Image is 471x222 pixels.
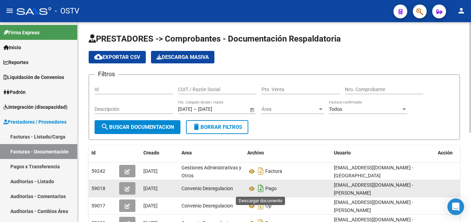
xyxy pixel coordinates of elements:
span: Archivo [247,150,264,156]
i: Descargar documento [256,166,265,177]
datatable-header-cell: Acción [435,145,470,160]
span: Buscar Documentacion [101,124,174,130]
span: Área [261,106,318,112]
span: Gestiones Administrativas y Otros [181,165,241,178]
span: [EMAIL_ADDRESS][DOMAIN_NAME] - [PERSON_NAME] [334,182,413,196]
span: Liquidación de Convenios [3,73,64,81]
span: Factura [265,169,282,174]
span: 59242 [91,168,105,174]
span: Id [91,150,96,156]
input: Fecha inicio [178,106,192,112]
app-download-masive: Descarga masiva de comprobantes (adjuntos) [151,51,214,63]
span: PRESTADORES -> Comprobantes - Documentación Respaldatoria [89,34,341,44]
span: [EMAIL_ADDRESS][DOMAIN_NAME] - [GEOGRAPHIC_DATA] [334,165,413,178]
datatable-header-cell: Creado [141,145,179,160]
mat-icon: delete [192,123,201,131]
span: Exportar CSV [94,54,140,60]
datatable-header-cell: Area [179,145,245,160]
span: Creado [143,150,159,156]
span: – [194,106,197,112]
span: Acción [438,150,453,156]
div: Open Intercom Messenger [447,198,464,215]
span: [EMAIL_ADDRESS][DOMAIN_NAME] - [PERSON_NAME] [334,199,413,213]
button: Borrar Filtros [186,120,248,134]
span: Inicio [3,44,21,51]
span: Borrar Filtros [192,124,242,130]
span: Usuario [334,150,351,156]
i: Descargar documento [256,200,265,211]
span: - OSTV [55,3,79,19]
span: Op [265,203,272,209]
span: [DATE] [143,203,158,208]
span: [DATE] [143,186,158,191]
mat-icon: search [101,123,109,131]
datatable-header-cell: Usuario [331,145,435,160]
span: Convenio Desregulacion [181,186,233,191]
span: Reportes [3,59,28,66]
span: Convenio Desregulacion [181,203,233,208]
span: Padrón [3,88,26,96]
mat-icon: person [457,7,465,15]
span: Integración (discapacidad) [3,103,68,111]
span: Todos [329,106,342,112]
span: Descarga Masiva [157,54,209,60]
i: Descargar documento [256,183,265,194]
mat-icon: cloud_download [94,53,103,61]
mat-icon: menu [6,7,14,15]
span: [DATE] [143,168,158,174]
span: Area [181,150,192,156]
span: Prestadores / Proveedores [3,118,66,126]
span: 59018 [91,186,105,191]
h3: Filtros [95,69,118,79]
datatable-header-cell: Archivo [245,145,331,160]
span: Firma Express [3,29,39,36]
datatable-header-cell: Id [89,145,116,160]
span: 59017 [91,203,105,208]
span: Pago [265,186,277,192]
input: Fecha fin [198,106,232,112]
button: Descarga Masiva [151,51,214,63]
button: Open calendar [248,106,256,113]
button: Exportar CSV [89,51,146,63]
button: Buscar Documentacion [95,120,180,134]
